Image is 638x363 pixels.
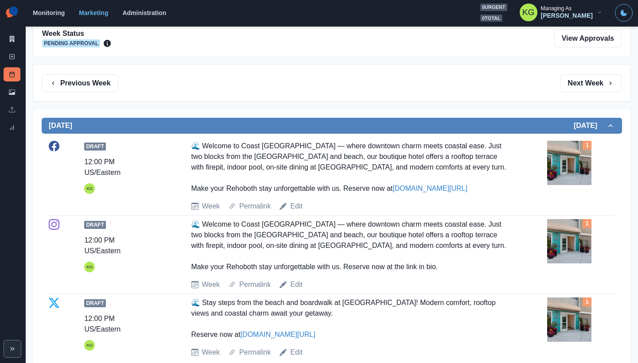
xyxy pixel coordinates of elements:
div: Total Media Attached [583,219,591,228]
div: Total Media Attached [583,297,591,306]
span: 0 total [480,15,502,22]
div: 12:00 PM US/Eastern [84,313,152,335]
div: Managing As [541,5,572,12]
a: Edit [290,347,303,358]
span: 0 urgent [480,4,507,11]
button: [DATE][DATE] [42,118,622,134]
div: 🌊 Welcome to Coast [GEOGRAPHIC_DATA] — where downtown charm meets coastal ease. Just two blocks f... [191,219,508,272]
h2: [DATE] [574,121,606,130]
a: View Approvals [554,30,622,47]
img: brjnbfrb5e36j7wvkoxi [547,219,591,263]
span: Pending Approval [42,39,100,47]
h2: [DATE] [49,121,72,130]
a: Marketing Summary [4,32,20,46]
button: Expand [4,340,21,358]
a: Week [202,279,220,290]
div: Katrina Gallardo [86,183,93,194]
a: Edit [290,279,303,290]
a: [DOMAIN_NAME][URL] [393,185,467,192]
a: New Post [4,50,20,64]
div: 🌊 Welcome to Coast [GEOGRAPHIC_DATA] — where downtown charm meets coastal ease. Just two blocks f... [191,141,508,194]
img: brjnbfrb5e36j7wvkoxi [547,141,591,185]
a: Edit [290,201,303,212]
button: Managing As[PERSON_NAME] [513,4,610,21]
button: Next Week [560,74,622,92]
span: Draft [84,221,106,229]
div: Total Media Attached [583,141,591,150]
h2: Week Status [42,29,111,38]
span: Draft [84,299,106,307]
div: Katrina Gallardo [86,340,93,351]
a: Week [202,201,220,212]
a: Permalink [239,279,271,290]
div: Katrina Gallardo [522,2,535,23]
a: [DOMAIN_NAME][URL] [241,331,315,338]
img: brjnbfrb5e36j7wvkoxi [547,297,591,342]
div: 12:00 PM US/Eastern [84,157,152,178]
span: Draft [84,143,106,151]
a: Review Summary [4,120,20,135]
button: Toggle Mode [615,4,633,22]
a: Permalink [239,347,271,358]
a: Permalink [239,201,271,212]
div: 🌊 Stay steps from the beach and boardwalk at [GEOGRAPHIC_DATA]! Modern comfort, rooftop views and... [191,297,508,340]
div: [PERSON_NAME] [541,12,593,19]
div: Katrina Gallardo [86,262,93,272]
a: Monitoring [33,9,65,16]
div: 12:00 PM US/Eastern [84,235,152,256]
button: Previous Week [42,74,118,92]
a: Media Library [4,85,20,99]
a: Administration [122,9,166,16]
a: Uploads [4,103,20,117]
a: Post Schedule [4,67,20,81]
a: Week [202,347,220,358]
a: Marketing [79,9,108,16]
